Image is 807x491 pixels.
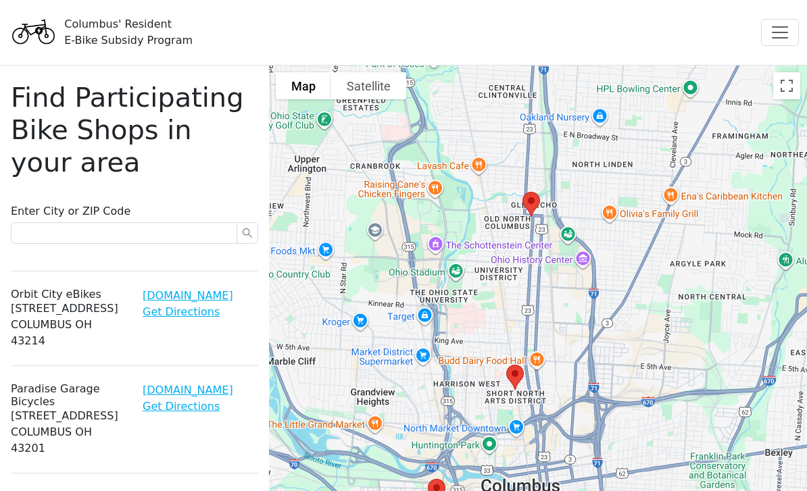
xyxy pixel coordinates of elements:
a: [DOMAIN_NAME] [143,384,233,396]
span: search [242,228,253,238]
button: Show street map [276,72,331,99]
h1: Find Participating Bike Shops in your area [11,82,258,179]
p: Enter City or ZIP Code [11,203,258,219]
button: Toggle fullscreen view [773,72,800,99]
img: Program logo [8,9,59,56]
a: Columbus' ResidentE-Bike Subsidy Program [8,24,193,40]
div: Columbus' Resident E-Bike Subsidy Program [64,16,193,49]
h6: Paradise Garage Bicycles [11,382,126,408]
button: Show satellite imagery [331,72,406,99]
button: Toggle navigation [761,19,799,46]
a: Get Directions [143,400,220,413]
h6: Orbit City eBikes [11,288,126,301]
a: Get Directions [143,305,220,318]
a: [DOMAIN_NAME] [143,289,233,302]
p: [STREET_ADDRESS] Columbus OH 43201 [11,408,126,457]
p: [STREET_ADDRESS] Columbus OH 43214 [11,301,126,349]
